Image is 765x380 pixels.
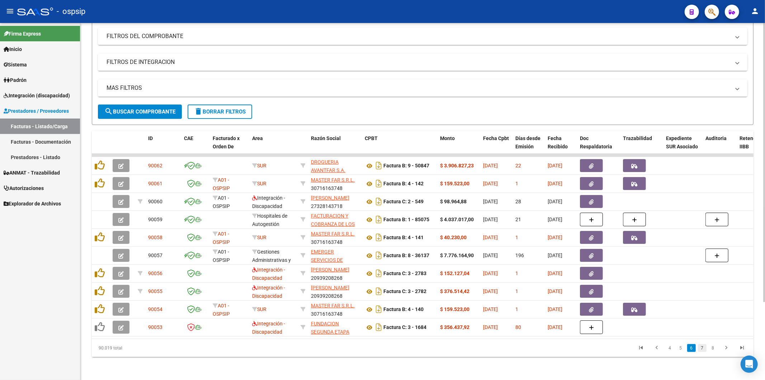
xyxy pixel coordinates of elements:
div: 30716163748 [311,230,359,245]
datatable-header-cell: Doc Respaldatoria [577,131,620,162]
datatable-header-cell: Facturado x Orden De [210,131,249,162]
span: 21 [515,217,521,222]
span: ANMAT - Trazabilidad [4,169,60,177]
mat-icon: search [104,107,113,116]
strong: Factura B: 1 - 85075 [383,217,429,223]
span: 90056 [148,270,162,276]
span: Autorizaciones [4,184,44,192]
span: Integración (discapacidad) [4,92,70,99]
i: Descargar documento [374,178,383,189]
span: [PERSON_NAME] [311,195,349,201]
span: [DATE] [548,306,562,312]
span: Auditoria [705,135,727,141]
div: Open Intercom Messenger [741,356,758,373]
span: 28 [515,199,521,204]
span: MASTER FAR S.R.L. [311,177,355,183]
span: [DATE] [483,199,498,204]
a: 6 [687,344,696,352]
span: Borrar Filtros [194,108,246,115]
span: A01 - OSPSIP [213,249,230,263]
span: A01 - OSPSIP [213,177,230,191]
mat-expansion-panel-header: MAS FILTROS [98,79,747,97]
i: Descargar documento [374,268,383,279]
strong: $ 98.964,88 [440,199,467,204]
span: 90061 [148,181,162,186]
span: 90057 [148,252,162,258]
span: [DATE] [483,217,498,222]
span: Hospitales de Autogestión [252,213,287,227]
strong: $ 159.523,00 [440,306,469,312]
span: EMERGER SERVICIOS DE SALUD S.A. [311,249,343,271]
strong: Factura B: 4 - 142 [383,181,424,187]
span: [DATE] [483,324,498,330]
strong: Factura B: 4 - 141 [383,235,424,241]
span: Monto [440,135,455,141]
span: 90055 [148,288,162,294]
span: 90053 [148,324,162,330]
span: Integración - Discapacidad [252,285,285,299]
strong: Factura C: 2 - 549 [383,199,424,205]
span: SUR [252,181,266,186]
div: 30716163748 [311,302,359,317]
span: [DATE] [548,324,562,330]
strong: Factura B: 4 - 140 [383,307,424,312]
span: - ospsip [57,4,85,19]
i: Descargar documento [374,232,383,243]
span: Prestadores / Proveedores [4,107,69,115]
span: 90060 [148,199,162,204]
span: 90054 [148,306,162,312]
button: Buscar Comprobante [98,105,182,119]
i: Descargar documento [374,303,383,315]
span: [PERSON_NAME] [311,285,349,291]
mat-expansion-panel-header: FILTROS DEL COMPROBANTE [98,28,747,45]
span: 1 [515,288,518,294]
div: 20939208268 [311,284,359,299]
div: 30677512519 [311,248,359,263]
mat-panel-title: MAS FILTROS [107,84,730,92]
strong: Factura B: 9 - 50847 [383,163,429,169]
span: 90059 [148,217,162,222]
span: Facturado x Orden De [213,135,240,149]
strong: $ 376.514,42 [440,288,469,294]
span: Días desde Emisión [515,135,540,149]
span: FACTURACION Y COBRANZA DE LOS EFECTORES PUBLICOS S.E. [311,213,355,243]
span: Doc Respaldatoria [580,135,612,149]
div: 20939208268 [311,266,359,281]
strong: $ 152.127,04 [440,270,469,276]
span: [DATE] [483,163,498,168]
datatable-header-cell: CAE [181,131,210,162]
mat-icon: delete [194,107,203,116]
div: 30715497456 [311,212,359,227]
span: SUR [252,163,266,168]
span: MASTER FAR S.R.L. [311,231,355,237]
span: 90058 [148,235,162,240]
span: Gestiones Administrativas y Otros [252,249,291,271]
li: page 4 [665,342,675,354]
span: ID [148,135,153,141]
strong: Factura C: 3 - 2783 [383,271,426,277]
span: [DATE] [548,181,562,186]
mat-panel-title: FILTROS DE INTEGRACION [107,58,730,66]
div: 30716163748 [311,176,359,191]
span: 1 [515,270,518,276]
a: 5 [676,344,685,352]
li: page 8 [708,342,718,354]
span: Fecha Cpbt [483,135,509,141]
datatable-header-cell: ID [145,131,181,162]
datatable-header-cell: Fecha Recibido [545,131,577,162]
mat-expansion-panel-header: FILTROS DE INTEGRACION [98,54,747,71]
datatable-header-cell: Trazabilidad [620,131,663,162]
strong: $ 159.523,00 [440,181,469,186]
i: Descargar documento [374,286,383,297]
a: 7 [698,344,707,352]
span: Explorador de Archivos [4,200,61,208]
span: FUNDACION SEGUNDA ETAPA [311,321,349,335]
datatable-header-cell: Razón Social [308,131,362,162]
span: DROGUERIA AVANTFAR S.A. [311,159,345,173]
a: go to first page [634,344,648,352]
datatable-header-cell: Area [249,131,298,162]
datatable-header-cell: Fecha Cpbt [480,131,513,162]
span: 22 [515,163,521,168]
span: SUR [252,235,266,240]
span: [DATE] [548,217,562,222]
